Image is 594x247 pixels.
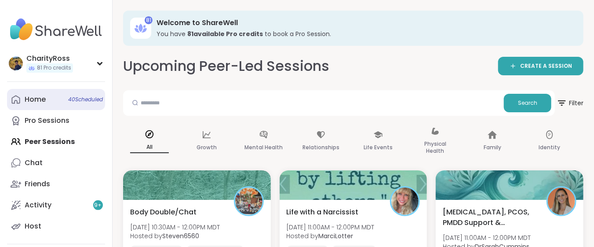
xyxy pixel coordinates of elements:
[157,29,571,38] h3: You have to book a Pro Session.
[504,94,551,112] button: Search
[287,223,375,232] span: [DATE] 11:00AM - 12:00PM MDT
[25,179,50,189] div: Friends
[287,207,359,218] span: Life with a Narcissist
[25,200,51,210] div: Activity
[235,188,262,215] img: Steven6560
[162,232,199,240] b: Steven6560
[391,188,419,215] img: MarciLotter
[7,195,105,216] a: Activity9+
[287,232,375,240] span: Hosted by
[25,221,41,231] div: Host
[520,63,572,70] span: CREATE A SESSION
[539,142,561,153] p: Identity
[37,64,71,72] span: 81 Pro credits
[7,152,105,173] a: Chat
[130,142,169,153] p: All
[498,57,583,75] a: CREATE A SESSION
[319,232,353,240] b: MarciLotter
[484,142,501,153] p: Family
[7,110,105,131] a: Pro Sessions
[7,89,105,110] a: Home40Scheduled
[130,232,220,240] span: Hosted by
[364,142,393,153] p: Life Events
[7,173,105,195] a: Friends
[25,95,46,104] div: Home
[123,56,329,76] h2: Upcoming Peer-Led Sessions
[197,142,217,153] p: Growth
[443,207,537,228] span: [MEDICAL_DATA], PCOS, PMDD Support & Empowerment
[9,56,23,70] img: CharityRoss
[130,207,197,218] span: Body Double/Chat
[557,92,583,114] span: Filter
[68,96,103,103] span: 40 Scheduled
[7,14,105,45] img: ShareWell Nav Logo
[25,158,43,168] div: Chat
[548,188,575,215] img: DrSarahCummins
[187,29,263,38] b: 81 available Pro credit s
[557,90,583,116] button: Filter
[443,233,531,242] span: [DATE] 11:00AM - 12:00PM MDT
[95,202,102,209] span: 9 +
[416,139,455,156] p: Physical Health
[245,142,283,153] p: Mental Health
[25,116,69,125] div: Pro Sessions
[302,142,339,153] p: Relationships
[145,16,153,24] div: 81
[26,54,73,63] div: CharityRoss
[157,18,571,28] h3: Welcome to ShareWell
[518,99,537,107] span: Search
[7,216,105,237] a: Host
[130,223,220,232] span: [DATE] 10:30AM - 12:00PM MDT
